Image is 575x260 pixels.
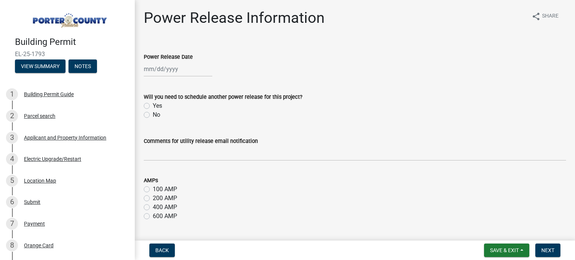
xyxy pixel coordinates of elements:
[153,185,177,194] label: 100 AMP
[15,37,129,48] h4: Building Permit
[6,110,18,122] div: 2
[541,247,554,253] span: Next
[24,113,55,119] div: Parcel search
[24,199,40,205] div: Submit
[144,95,302,100] label: Will you need to schedule another power release for this project?
[6,153,18,165] div: 4
[24,92,74,97] div: Building Permit Guide
[6,239,18,251] div: 8
[484,244,529,257] button: Save & Exit
[24,178,56,183] div: Location Map
[6,88,18,100] div: 1
[535,244,560,257] button: Next
[149,244,175,257] button: Back
[153,203,177,212] label: 400 AMP
[532,12,541,21] i: share
[153,110,160,119] label: No
[6,218,18,230] div: 7
[6,196,18,208] div: 6
[15,64,66,70] wm-modal-confirm: Summary
[526,9,565,24] button: shareShare
[144,9,325,27] h1: Power Release Information
[153,194,177,203] label: 200 AMP
[24,156,81,162] div: Electric Upgrade/Restart
[144,139,258,144] label: Comments for utility release email notification
[15,8,123,29] img: Porter County, Indiana
[490,247,519,253] span: Save & Exit
[155,247,169,253] span: Back
[15,51,120,58] span: EL-25-1793
[542,12,559,21] span: Share
[24,243,54,248] div: Orange Card
[153,212,177,221] label: 600 AMP
[24,221,45,226] div: Payment
[15,59,66,73] button: View Summary
[153,101,162,110] label: Yes
[144,178,158,183] label: AMPs
[69,59,97,73] button: Notes
[144,55,193,60] label: Power Release Date
[24,135,106,140] div: Applicant and Property Information
[6,175,18,187] div: 5
[144,61,212,77] input: mm/dd/yyyy
[69,64,97,70] wm-modal-confirm: Notes
[6,132,18,144] div: 3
